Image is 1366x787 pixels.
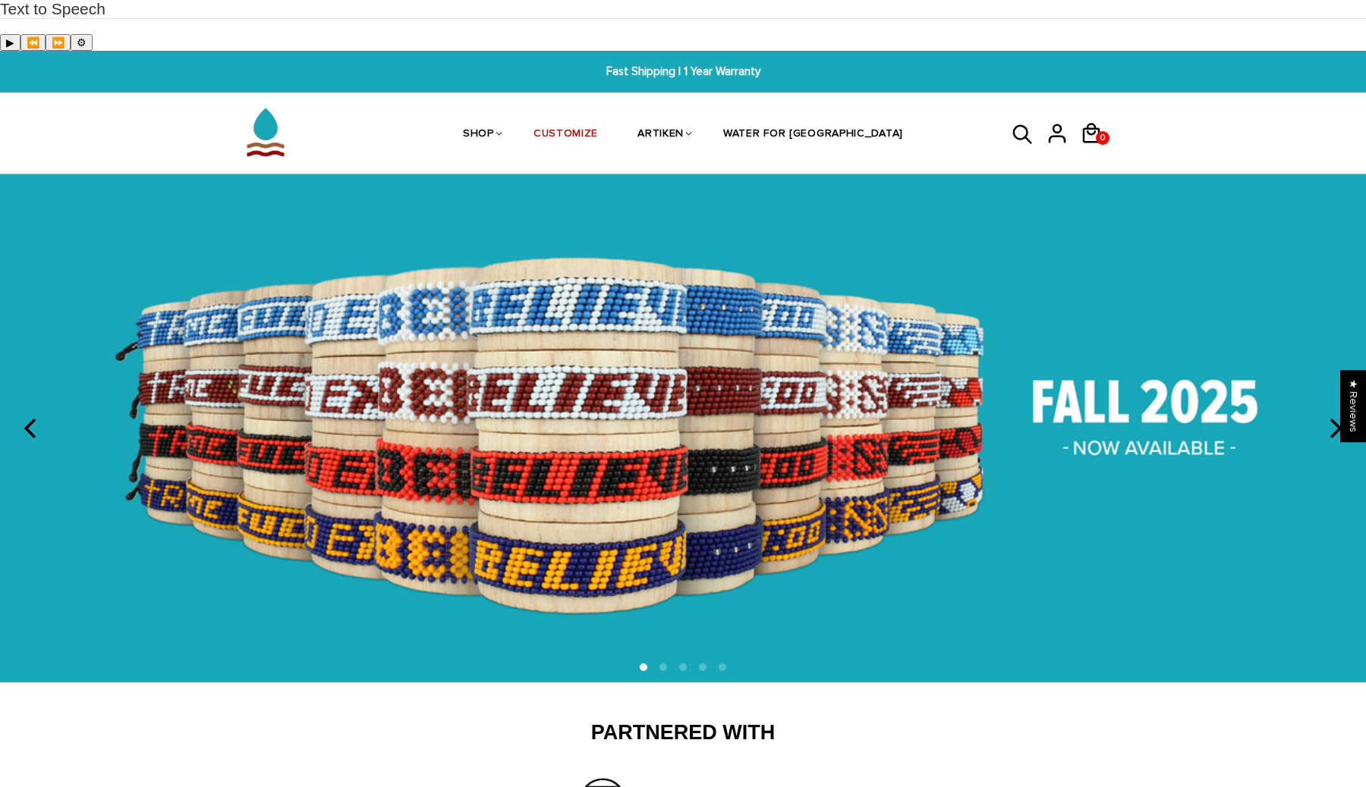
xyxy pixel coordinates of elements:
[1317,412,1351,445] button: next
[1340,370,1366,442] div: Click to open Judge.me floating reviews tab
[1080,149,1114,152] a: 0
[1097,127,1109,149] span: 0
[463,95,494,175] a: SHOP
[637,95,684,175] a: ARTIKEN
[533,95,598,175] a: CUSTOMIZE
[419,63,947,80] span: Fast Shipping | 1 Year Warranty
[209,720,1157,746] h2: Partnered With
[71,34,93,51] button: Settings
[15,412,49,445] button: previous
[20,34,46,51] button: Previous
[723,95,903,175] a: WATER FOR [GEOGRAPHIC_DATA]
[46,34,71,51] button: Forward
